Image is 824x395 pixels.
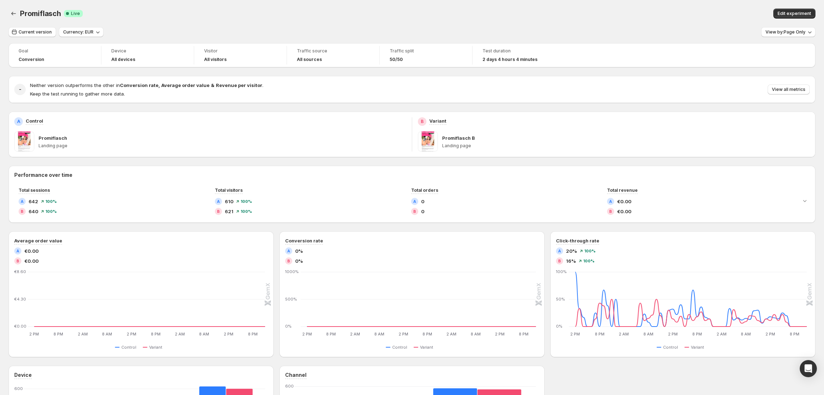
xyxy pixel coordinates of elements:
span: 610 [225,198,233,205]
span: 0% [295,247,303,255]
p: Promiflasch [39,134,67,142]
strong: Average order value [161,82,209,88]
text: 8 AM [471,332,481,337]
span: Test duration [482,48,555,54]
span: Neither version outperforms the other in . [30,82,263,88]
h4: All devices [111,57,135,62]
text: 50% [556,297,565,302]
h2: A [413,199,416,204]
button: View all metrics [768,84,810,94]
text: 2 PM [668,332,678,337]
span: 100 % [241,199,252,204]
text: 2 AM [175,332,185,337]
strong: , [158,82,160,88]
text: 8 AM [374,332,384,337]
span: 100 % [583,259,595,263]
button: Back [9,9,19,19]
span: Keep the test running to gather more data. [30,91,125,97]
p: Landing page [442,143,810,149]
h2: B [609,209,612,214]
text: 2 PM [302,332,312,337]
h4: All visitors [204,57,227,62]
text: 8 AM [199,332,209,337]
text: 2 PM [495,332,505,337]
text: 1000% [285,269,299,274]
button: Variant [684,343,707,352]
button: Currency: EUR [59,27,103,37]
text: 8 PM [248,332,258,337]
span: €0.00 [617,208,631,215]
h2: A [16,249,19,253]
h4: All sources [297,57,322,62]
h2: A [17,119,20,124]
span: Variant [149,344,162,350]
button: Edit experiment [773,9,815,19]
text: 500% [285,297,297,302]
span: Currency: EUR [63,29,93,35]
text: 8 AM [102,332,112,337]
span: Promiflasch [20,9,61,18]
span: €0.00 [24,257,39,265]
text: 2 AM [446,332,456,337]
text: €8.60 [14,269,26,274]
span: Variant [420,344,433,350]
button: Control [657,343,681,352]
span: Live [71,11,80,16]
span: Traffic source [297,48,369,54]
span: Total revenue [607,188,638,193]
span: Total sessions [19,188,50,193]
text: 600 [14,386,23,391]
strong: Revenue per visitor [216,82,262,88]
span: View all metrics [772,87,805,92]
span: 0 [421,198,424,205]
h2: A [21,199,24,204]
button: Variant [414,343,436,352]
text: 2 AM [717,332,727,337]
a: Traffic sourceAll sources [297,47,369,63]
p: Control [26,117,43,124]
span: Current version [19,29,52,35]
strong: Conversion rate [120,82,158,88]
h2: - [19,86,21,93]
span: 20% [566,247,577,255]
h2: B [287,259,290,263]
span: Goal [19,48,91,54]
span: Total orders [411,188,438,193]
span: Control [121,344,136,350]
span: 2 days 4 hours 4 minutes [482,57,537,62]
span: Control [392,344,407,350]
button: Expand chart [800,196,810,206]
text: 8 PM [54,332,63,337]
a: DeviceAll devices [111,47,184,63]
h2: B [421,119,424,124]
h2: B [21,209,24,214]
p: Landing page [39,143,406,149]
span: 0 [421,208,424,215]
text: 2 PM [399,332,408,337]
text: 2 PM [224,332,233,337]
p: Variant [429,117,446,124]
button: Current version [9,27,56,37]
h2: A [217,199,220,204]
a: Traffic split50/50 [390,47,462,63]
p: Promiflasch B [442,134,475,142]
button: View by:Page Only [761,27,815,37]
span: €0.00 [24,247,39,255]
h3: Device [14,371,32,379]
button: Control [386,343,410,352]
text: 8 PM [326,332,336,337]
text: €0.00 [14,324,26,329]
button: Control [115,343,139,352]
text: 0% [556,324,562,329]
text: 2 PM [127,332,136,337]
span: Edit experiment [778,11,811,16]
text: 8 PM [692,332,702,337]
text: 8 PM [595,332,605,337]
strong: & [211,82,214,88]
text: 8 PM [151,332,161,337]
text: 0% [285,324,292,329]
text: 2 AM [350,332,360,337]
h3: Average order value [14,237,62,244]
span: 16% [566,257,576,265]
span: 640 [29,208,38,215]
